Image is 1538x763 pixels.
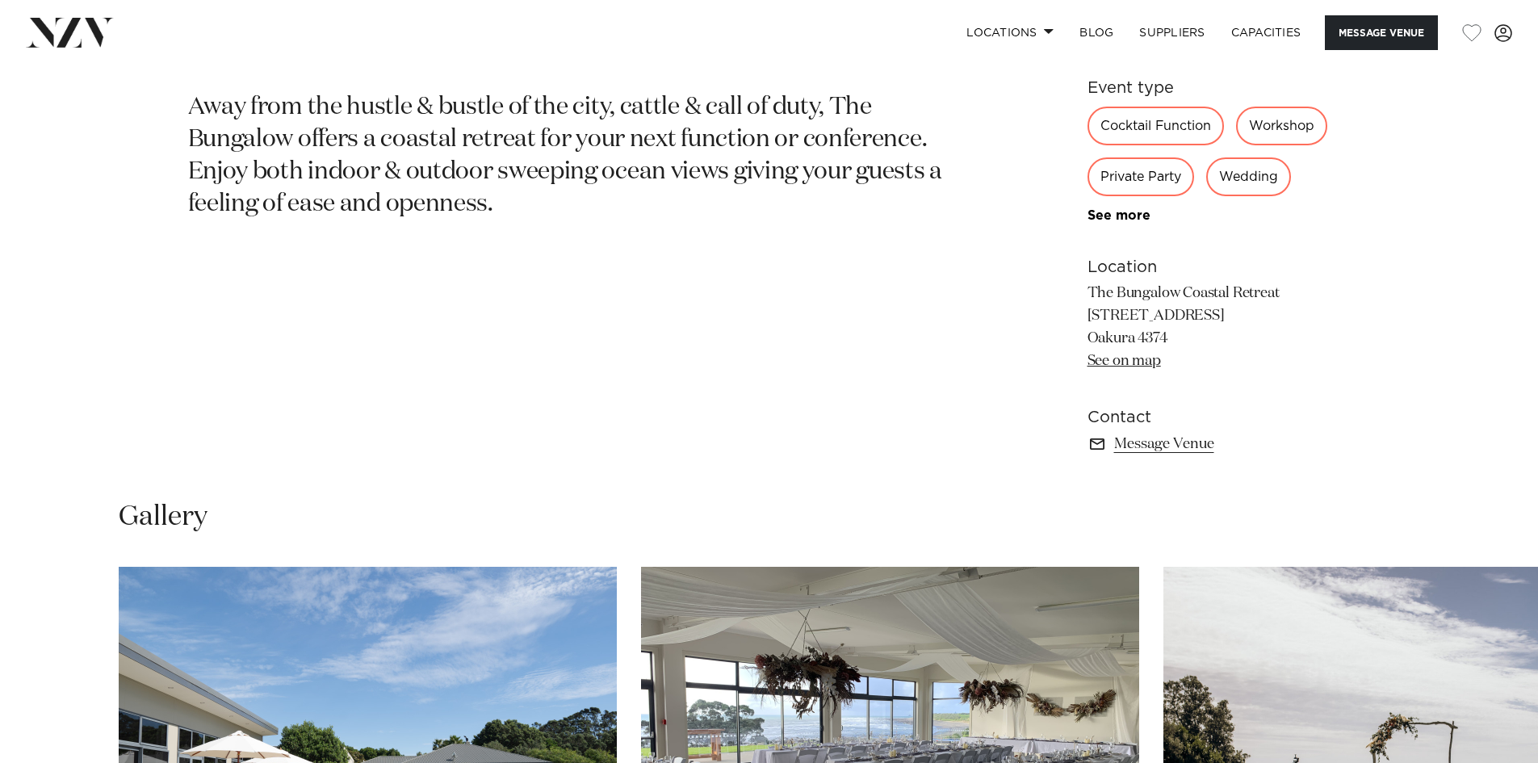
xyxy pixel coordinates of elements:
[1087,283,1351,373] p: The Bungalow Coastal Retreat [STREET_ADDRESS] Oakura 4374
[1087,107,1224,145] div: Cocktail Function
[1087,76,1351,100] h6: Event type
[1325,15,1438,50] button: Message Venue
[1126,15,1217,50] a: SUPPLIERS
[1087,354,1161,368] a: See on map
[188,92,973,221] p: Away from the hustle & bustle of the city, cattle & call of duty, The Bungalow offers a coastal r...
[1067,15,1126,50] a: BLOG
[1087,157,1194,196] div: Private Party
[1087,405,1351,430] h6: Contact
[1218,15,1314,50] a: Capacities
[953,15,1067,50] a: Locations
[119,499,207,535] h2: Gallery
[26,18,114,47] img: nzv-logo.png
[1087,255,1351,279] h6: Location
[1206,157,1291,196] div: Wedding
[1087,433,1351,455] a: Message Venue
[1236,107,1327,145] div: Workshop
